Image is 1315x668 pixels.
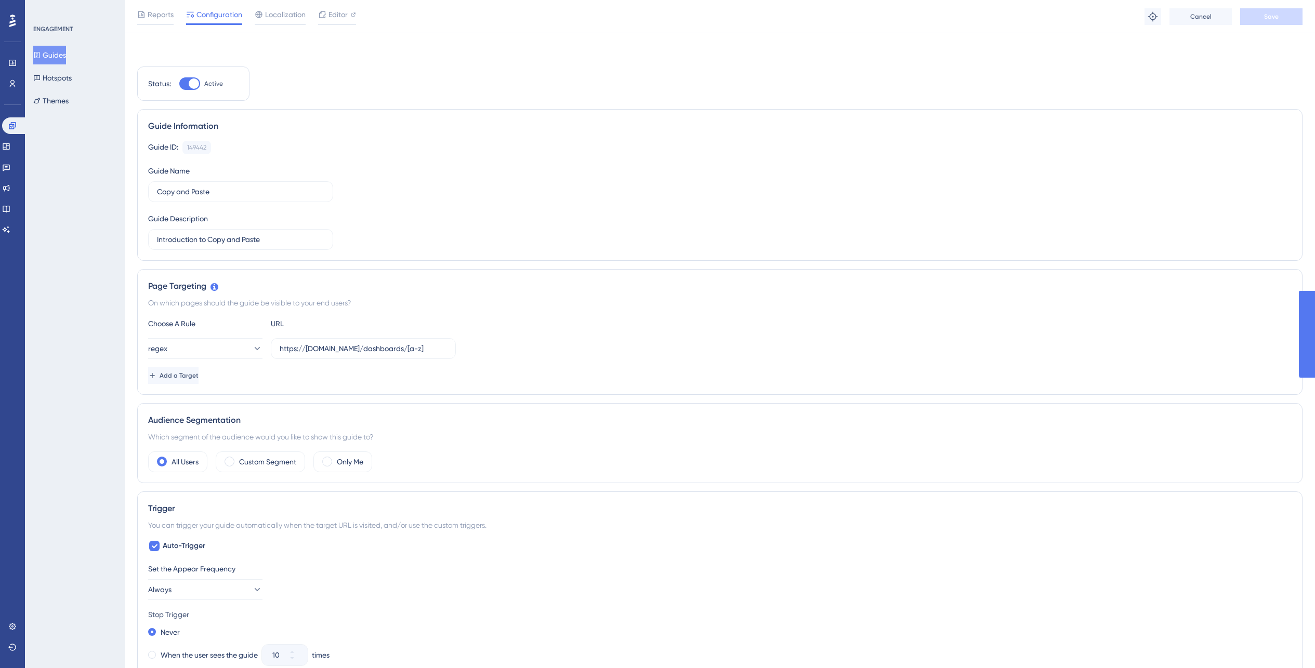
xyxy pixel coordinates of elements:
input: yourwebsite.com/path [280,343,447,354]
div: times [312,649,330,661]
span: Configuration [196,8,242,21]
div: Guide ID: [148,141,178,154]
label: Only Me [337,456,363,468]
div: On which pages should the guide be visible to your end users? [148,297,1292,309]
button: Cancel [1169,8,1232,25]
div: URL [271,317,385,330]
label: All Users [172,456,199,468]
span: Auto-Trigger [163,540,205,552]
span: Save [1264,12,1279,21]
div: ENGAGEMENT [33,25,73,33]
label: Never [161,626,180,638]
div: Audience Segmentation [148,414,1292,426]
span: Always [148,583,172,596]
div: You can trigger your guide automatically when the target URL is visited, and/or use the custom tr... [148,519,1292,531]
div: Which segment of the audience would you like to show this guide to? [148,431,1292,443]
div: Choose A Rule [148,317,262,330]
div: Trigger [148,502,1292,515]
span: Reports [148,8,174,21]
button: Themes [33,91,69,110]
button: Save [1240,8,1303,25]
div: Guide Name [148,165,190,177]
label: Custom Segment [239,456,296,468]
span: Add a Target [160,371,199,380]
input: Type your Guide’s Description here [157,234,324,245]
label: When the user sees the guide [161,649,258,661]
div: 149442 [187,143,206,152]
span: Cancel [1190,12,1212,21]
button: Hotspots [33,69,72,87]
div: Status: [148,77,171,90]
button: Add a Target [148,367,199,384]
span: regex [148,342,167,355]
div: Set the Appear Frequency [148,563,1292,575]
input: Type your Guide’s Name here [157,186,324,197]
span: Localization [265,8,306,21]
div: Guide Description [148,212,208,225]
div: Stop Trigger [148,608,1292,621]
button: Always [148,579,262,600]
iframe: UserGuiding AI Assistant Launcher [1271,627,1303,658]
button: Guides [33,46,66,64]
div: Page Targeting [148,280,1292,292]
span: Active [204,79,223,88]
button: regex [148,338,262,359]
span: Editor [328,8,348,21]
div: Guide Information [148,120,1292,132]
